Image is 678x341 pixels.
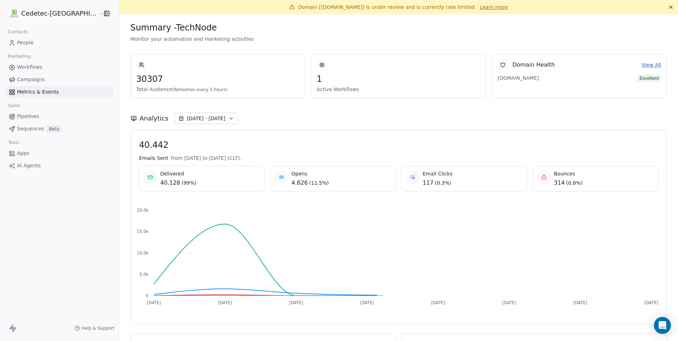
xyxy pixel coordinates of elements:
[136,74,300,84] span: 30307
[360,300,374,305] tspan: [DATE]
[298,4,476,10] span: Domain [[DOMAIN_NAME]] is under review and is currently rate limited.
[140,114,168,123] span: Analytics
[139,140,658,150] span: 40.442
[160,179,180,187] span: 40.128
[554,170,583,177] span: Bounces
[17,39,34,46] span: People
[554,179,565,187] span: 314
[130,22,217,33] span: Summary - TechNode
[139,155,168,162] span: Emails Sent
[171,155,241,162] span: from [DATE] to [DATE] (CLT).
[5,51,34,62] span: Marketing
[137,229,149,234] tspan: 15.0k
[317,74,480,84] span: 1
[6,37,113,49] a: People
[187,115,226,122] span: [DATE] - [DATE]
[146,293,148,298] tspan: 0
[139,272,148,277] tspan: 5.0k
[6,160,113,172] a: AI Agents
[5,100,23,111] span: Sales
[17,125,44,133] span: Sequences
[291,170,329,177] span: Opens
[74,325,114,331] a: Help & Support
[17,113,39,120] span: Pipelines
[480,4,508,11] a: Learn more
[172,87,228,92] span: (Refreshes every 5 hours)
[309,179,328,186] span: ( 11.5% )
[5,27,31,37] span: Contacts
[21,9,97,18] span: Cedetec-[GEOGRAPHIC_DATA]
[641,61,661,69] a: View All
[498,74,547,82] span: [DOMAIN_NAME]
[637,75,661,82] span: Excellent
[289,300,303,305] tspan: [DATE]
[137,208,149,213] tspan: 20.0k
[47,125,61,133] span: Beta
[130,35,667,43] span: Monitor your automation and marketing activities
[10,9,18,18] img: IMAGEN%2010%20A%C3%83%C2%91OS.png
[6,61,113,73] a: Workflows
[17,88,59,96] span: Metrics & Events
[6,123,113,135] a: SequencesBeta
[82,325,114,331] span: Help & Support
[6,147,113,159] a: Apps
[9,7,94,19] button: Cedetec-[GEOGRAPHIC_DATA]
[137,251,149,256] tspan: 10.0k
[5,137,22,148] span: Tools
[423,170,452,177] span: Email Clicks
[136,86,300,93] span: Total Audience
[17,162,41,169] span: AI Agents
[423,179,434,187] span: 117
[17,76,45,83] span: Campaigns
[317,86,480,93] span: Active Workflows
[431,300,445,305] tspan: [DATE]
[174,113,238,124] button: [DATE] - [DATE]
[512,61,555,69] span: Domain Health
[160,170,196,177] span: Delivered
[566,179,583,186] span: ( 0.8% )
[17,63,43,71] span: Workflows
[218,300,232,305] tspan: [DATE]
[502,300,516,305] tspan: [DATE]
[6,86,113,98] a: Metrics & Events
[147,300,161,305] tspan: [DATE]
[573,300,587,305] tspan: [DATE]
[291,179,308,187] span: 4.626
[644,300,658,305] tspan: [DATE]
[6,74,113,85] a: Campaigns
[435,179,451,186] span: ( 0.3% )
[654,317,671,334] div: Open Intercom Messenger
[6,111,113,122] a: Pipelines
[182,179,196,186] span: ( 99% )
[17,150,29,157] span: Apps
